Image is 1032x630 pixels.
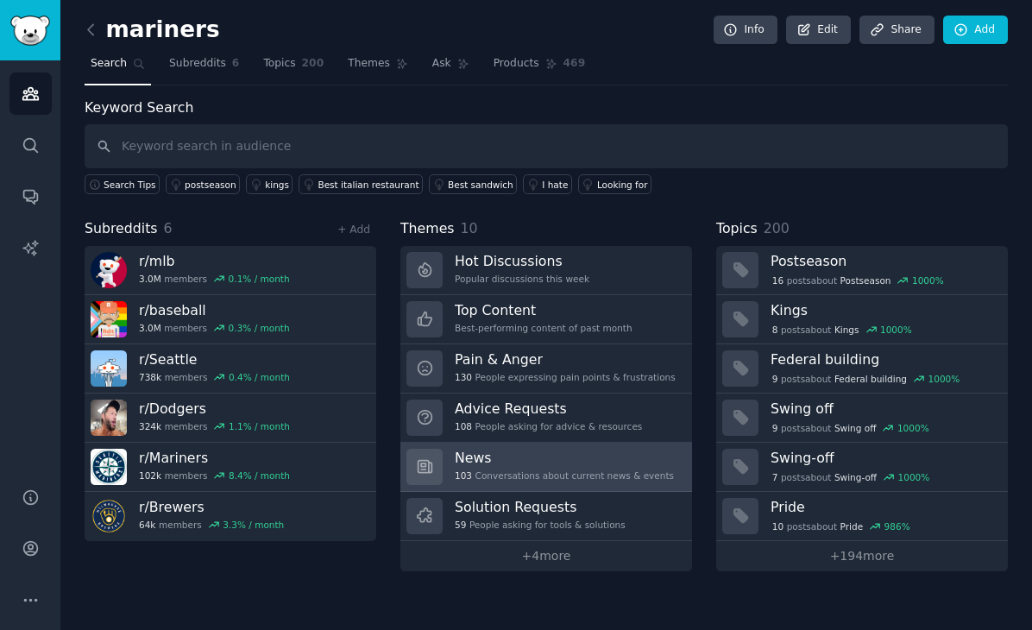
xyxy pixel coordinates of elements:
[772,274,783,287] span: 16
[85,174,160,194] button: Search Tips
[10,16,50,46] img: GummySearch logo
[772,471,778,483] span: 7
[834,471,877,483] span: Swing-off
[85,246,376,295] a: r/mlb3.0Mmembers0.1% / month
[461,220,478,236] span: 10
[342,50,414,85] a: Themes
[764,220,790,236] span: 200
[772,324,778,336] span: 8
[91,449,127,485] img: Mariners
[432,56,451,72] span: Ask
[139,420,161,432] span: 324k
[563,56,586,72] span: 469
[229,322,290,334] div: 0.3 % / month
[494,56,539,72] span: Products
[771,371,961,387] div: post s about
[771,449,996,467] h3: Swing-off
[426,50,475,85] a: Ask
[714,16,777,45] a: Info
[771,273,945,288] div: post s about
[716,295,1008,344] a: Kings8postsaboutKings1000%
[85,295,376,344] a: r/baseball3.0Mmembers0.3% / month
[840,274,891,287] span: Postseason
[139,252,290,270] h3: r/ mlb
[716,541,1008,571] a: +194more
[716,443,1008,492] a: Swing-off7postsaboutSwing-off1000%
[229,371,290,383] div: 0.4 % / month
[400,541,692,571] a: +4more
[139,273,161,285] span: 3.0M
[597,179,648,191] div: Looking for
[299,174,423,194] a: Best italian restaurant
[85,443,376,492] a: r/Mariners102kmembers8.4% / month
[455,400,642,418] h3: Advice Requests
[786,16,851,45] a: Edit
[263,56,295,72] span: Topics
[85,344,376,394] a: r/Seattle738kmembers0.4% / month
[265,179,289,191] div: kings
[229,273,290,285] div: 0.1 % / month
[716,492,1008,541] a: Pride10postsaboutPride986%
[85,394,376,443] a: r/Dodgers324kmembers1.1% / month
[455,420,642,432] div: People asking for advice & resources
[139,322,290,334] div: members
[139,498,284,516] h3: r/ Brewers
[139,449,290,467] h3: r/ Mariners
[716,246,1008,295] a: Postseason16postsaboutPostseason1000%
[185,179,236,191] div: postseason
[400,344,692,394] a: Pain & Anger130People expressing pain points & frustrations
[840,520,864,532] span: Pride
[337,224,370,236] a: + Add
[716,394,1008,443] a: Swing off9postsaboutSwing off1000%
[85,99,193,116] label: Keyword Search
[542,179,568,191] div: I hate
[771,350,996,369] h3: Federal building
[834,373,907,385] span: Federal building
[232,56,240,72] span: 6
[104,179,156,191] span: Search Tips
[455,273,589,285] div: Popular discussions this week
[400,295,692,344] a: Top ContentBest-performing content of past month
[139,371,290,383] div: members
[771,301,996,319] h3: Kings
[455,469,674,482] div: Conversations about current news & events
[139,400,290,418] h3: r/ Dodgers
[400,492,692,541] a: Solution Requests59People asking for tools & solutions
[91,301,127,337] img: baseball
[898,471,930,483] div: 1000 %
[455,519,466,531] span: 59
[85,124,1008,168] input: Keyword search in audience
[429,174,517,194] a: Best sandwich
[139,301,290,319] h3: r/ baseball
[91,56,127,72] span: Search
[139,519,284,531] div: members
[884,520,910,532] div: 986 %
[455,469,472,482] span: 103
[772,520,783,532] span: 10
[257,50,330,85] a: Topics200
[85,492,376,541] a: r/Brewers64kmembers3.3% / month
[85,218,158,240] span: Subreddits
[400,443,692,492] a: News103Conversations about current news & events
[139,469,290,482] div: members
[455,449,674,467] h3: News
[771,400,996,418] h3: Swing off
[348,56,390,72] span: Themes
[771,469,931,485] div: post s about
[139,322,161,334] span: 3.0M
[166,174,240,194] a: postseason
[91,252,127,288] img: mlb
[139,371,161,383] span: 738k
[834,422,877,434] span: Swing off
[771,252,996,270] h3: Postseason
[912,274,944,287] div: 1000 %
[859,16,934,45] a: Share
[139,420,290,432] div: members
[455,350,676,369] h3: Pain & Anger
[772,422,778,434] span: 9
[223,519,284,531] div: 3.3 % / month
[448,179,513,191] div: Best sandwich
[455,420,472,432] span: 108
[302,56,324,72] span: 200
[771,420,930,436] div: post s about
